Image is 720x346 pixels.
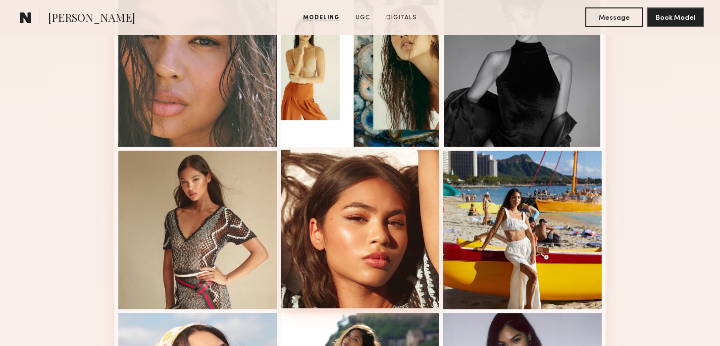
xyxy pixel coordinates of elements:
button: Message [585,7,643,27]
a: Book Model [647,13,704,21]
a: Modeling [299,13,344,22]
a: Digitals [382,13,421,22]
a: UGC [352,13,374,22]
span: [PERSON_NAME] [48,10,135,27]
button: Book Model [647,7,704,27]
